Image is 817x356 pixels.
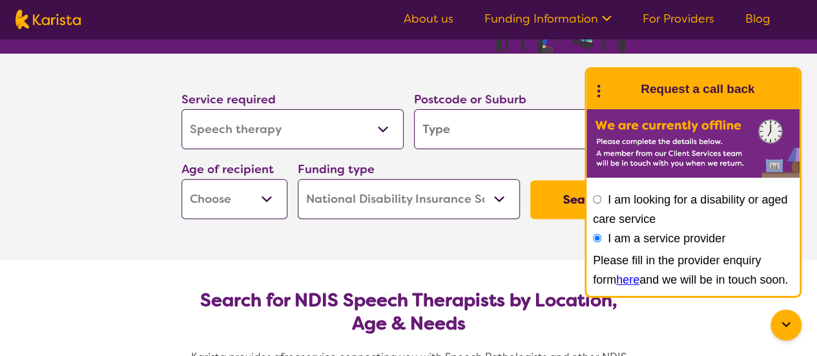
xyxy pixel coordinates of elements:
[641,79,754,99] h1: Request a call back
[643,11,714,26] a: For Providers
[593,251,793,289] div: Please fill in the provider enquiry form and we will be in touch soon.
[608,232,725,245] label: I am a service provider
[181,92,276,107] label: Service required
[181,162,274,177] label: Age of recipient
[414,92,526,107] label: Postcode or Suburb
[530,180,636,219] button: Search
[593,193,787,225] label: I am looking for a disability or aged care service
[484,11,612,26] a: Funding Information
[745,11,770,26] a: Blog
[16,10,81,29] img: Karista logo
[298,162,375,177] label: Funding type
[616,273,639,286] a: here
[586,109,800,178] img: Karista offline chat form to request call back
[414,109,636,149] input: Type
[404,11,453,26] a: About us
[607,76,633,102] img: Karista
[192,289,626,335] h2: Search for NDIS Speech Therapists by Location, Age & Needs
